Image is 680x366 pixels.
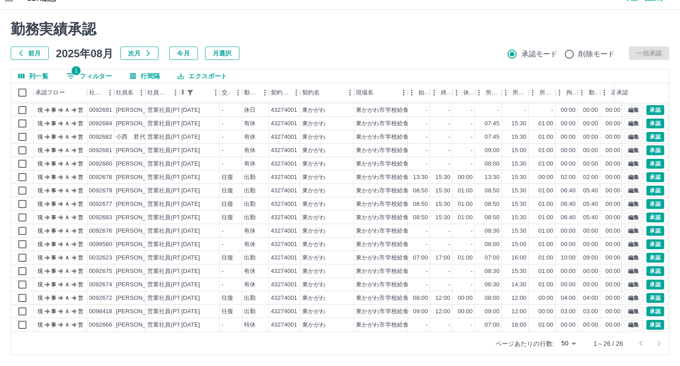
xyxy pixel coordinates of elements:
div: 休日 [244,106,256,115]
div: 01:00 [458,213,473,222]
text: 事 [51,147,56,153]
div: 営業社員(PT契約) [147,160,194,168]
div: [PERSON_NAME] [116,200,165,209]
div: 50 [558,337,579,350]
div: 有休 [244,119,256,128]
div: - [498,106,500,115]
div: - [449,133,450,141]
div: 07:45 [485,119,500,128]
div: 00:00 [606,213,620,222]
div: [DATE] [181,200,200,209]
div: 0092684 [89,119,112,128]
div: 社員番号 [87,83,114,102]
div: [PERSON_NAME] [116,173,165,182]
text: 事 [51,134,56,140]
text: 現 [38,214,43,221]
div: 07:45 [485,133,500,141]
text: 営 [78,201,83,207]
div: 契約名 [300,83,354,102]
div: [DATE] [181,173,200,182]
button: 承認 [646,132,664,142]
div: 東かがわ市学校給食センター [356,160,432,168]
div: - [222,133,223,141]
div: 営業社員(PT契約) [147,213,194,222]
div: 00:00 [583,106,598,115]
div: 営業社員(PT契約) [147,173,194,182]
div: 08:50 [413,213,428,222]
div: 東かがわ市学校給食センター [356,173,432,182]
button: 編集 [624,105,643,115]
div: 東かがわ [302,160,326,168]
div: 00:00 [561,146,576,155]
div: 05:40 [583,187,598,195]
div: 休憩 [463,83,473,102]
div: 15:30 [436,187,450,195]
div: 営業社員(PT契約) [147,106,194,115]
h2: 勤務実績承認 [11,21,669,38]
text: 営 [78,107,83,113]
button: 承認 [646,105,664,115]
div: 承認フロー [34,83,87,102]
div: 00:00 [583,133,598,141]
button: メニュー [169,86,182,99]
h5: 2025年08月 [56,47,113,60]
div: 00:00 [539,173,553,182]
div: 13:30 [485,173,500,182]
div: - [222,119,223,128]
div: 東かがわ市学校給食センター [356,119,432,128]
div: 拘束 [556,83,578,102]
text: 事 [51,120,56,127]
button: 列選択 [11,69,56,83]
div: 出勤 [244,200,256,209]
div: 東かがわ市学校給食センター [356,213,432,222]
button: 編集 [624,253,643,263]
div: 01:00 [539,213,553,222]
text: Ａ [64,107,70,113]
div: 勤務区分 [242,83,269,102]
div: 02:00 [583,173,598,182]
div: 43274001 [271,106,297,115]
button: 編集 [624,239,643,249]
div: 00:00 [606,160,620,168]
div: 00:00 [458,173,473,182]
div: 1件のフィルターを適用中 [184,86,197,99]
button: 承認 [646,119,664,128]
text: 営 [78,147,83,153]
span: 承認モード [522,49,558,60]
div: 01:00 [539,160,553,168]
button: 承認 [646,145,664,155]
div: - [426,160,428,168]
button: 編集 [624,306,643,316]
div: - [449,160,450,168]
div: - [525,106,526,115]
div: - [426,106,428,115]
div: 所定終業 [502,83,529,102]
div: 有休 [244,133,256,141]
div: 往復 [222,173,233,182]
text: 事 [51,187,56,194]
div: 有休 [244,160,256,168]
div: 遅刻等 [600,83,623,102]
div: - [426,146,428,155]
div: 休憩 [453,83,475,102]
div: 00:00 [606,200,620,209]
div: - [222,146,223,155]
button: エクスポート [171,69,234,83]
button: メニュー [397,86,411,99]
button: 承認 [646,159,664,169]
text: Ａ [64,147,70,153]
div: 01:00 [539,200,553,209]
button: 編集 [624,159,643,169]
div: 15:30 [512,119,526,128]
div: 所定開始 [486,83,500,102]
div: 社員名 [116,83,133,102]
div: 往復 [222,213,233,222]
div: - [449,106,450,115]
div: [DATE] [181,213,200,222]
div: [PERSON_NAME] [116,119,165,128]
div: 06:40 [561,187,576,195]
button: 月選択 [205,47,239,60]
div: [PERSON_NAME] [116,106,165,115]
div: 15:30 [436,200,450,209]
div: 始業 [419,83,428,102]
